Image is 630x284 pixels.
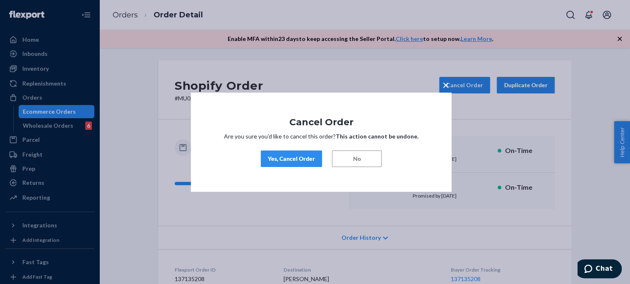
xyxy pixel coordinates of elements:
p: Are you sure you’d like to cancel this order? [216,132,427,141]
button: No [332,150,382,167]
span: × [442,77,449,91]
div: Yes, Cancel Order [268,155,315,163]
iframe: Opens a widget where you can chat to one of our agents [577,259,622,280]
button: Yes, Cancel Order [261,150,322,167]
h1: Cancel Order [216,117,427,127]
strong: This action cannot be undone. [336,133,418,140]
